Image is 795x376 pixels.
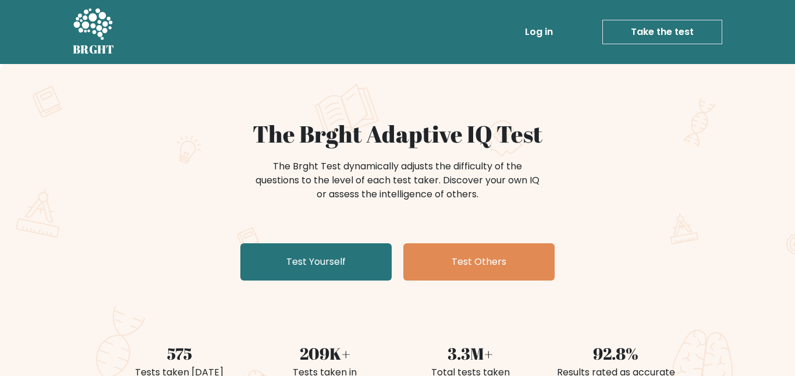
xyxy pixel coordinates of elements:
[252,159,543,201] div: The Brght Test dynamically adjusts the difficulty of the questions to the level of each test take...
[259,341,391,366] div: 209K+
[550,341,682,366] div: 92.8%
[404,341,536,366] div: 3.3M+
[520,20,558,44] a: Log in
[73,42,115,56] h5: BRGHT
[113,120,682,148] h1: The Brght Adaptive IQ Test
[403,243,555,281] a: Test Others
[240,243,392,281] a: Test Yourself
[73,5,115,59] a: BRGHT
[602,20,722,44] a: Take the test
[113,341,245,366] div: 575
